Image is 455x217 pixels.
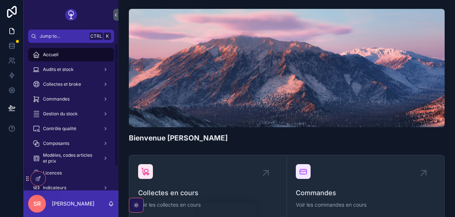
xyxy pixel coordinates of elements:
[104,33,110,39] span: K
[52,200,94,207] p: [PERSON_NAME]
[28,107,114,121] a: Gestion du stock
[296,201,436,208] span: Voir les commandes en cours
[28,122,114,135] a: Contrôle qualité
[28,181,114,194] a: Indicateurs
[43,81,81,87] span: Collectes et broke
[28,92,114,106] a: Commandes
[28,152,114,165] a: Modèles, codes articles et prix
[33,199,41,208] span: SR
[43,185,66,191] span: Indicateurs
[28,63,114,76] a: Audits et stock
[43,111,78,117] span: Gestion du stock
[24,43,118,190] div: scrollable content
[296,188,436,198] span: Commandes
[43,140,69,146] span: Composants
[28,78,114,91] a: Collectes et broke
[43,67,74,72] span: Audits et stock
[28,48,114,61] a: Accueil
[43,52,58,58] span: Accueil
[65,9,77,21] img: App logo
[43,96,70,102] span: Commandes
[90,33,103,40] span: Ctrl
[28,137,114,150] a: Composants
[28,166,114,180] a: Licences
[43,170,62,176] span: Licences
[40,33,87,39] span: Jump to...
[28,30,114,43] button: Jump to...CtrlK
[43,152,97,164] span: Modèles, codes articles et prix
[138,188,278,198] span: Collectes en cours
[138,201,278,208] span: Voir les collectes en cours
[43,126,76,132] span: Contrôle qualité
[129,133,228,143] h1: Bienvenue [PERSON_NAME]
